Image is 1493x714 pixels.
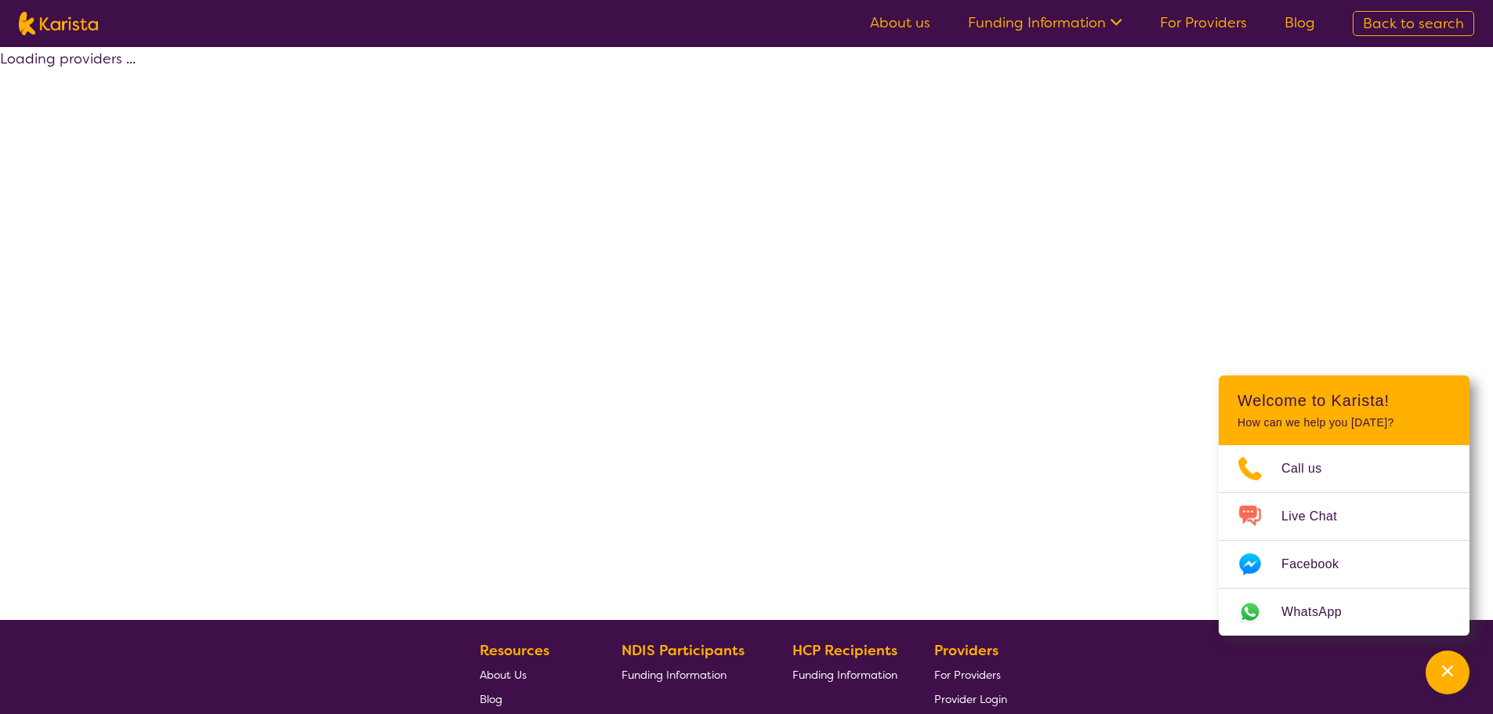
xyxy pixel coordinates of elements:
[934,662,1007,687] a: For Providers
[968,13,1122,32] a: Funding Information
[1160,13,1247,32] a: For Providers
[1285,13,1315,32] a: Blog
[1281,505,1356,528] span: Live Chat
[934,692,1007,706] span: Provider Login
[1219,445,1469,636] ul: Choose channel
[480,641,549,660] b: Resources
[621,662,756,687] a: Funding Information
[1219,589,1469,636] a: Web link opens in a new tab.
[792,668,897,682] span: Funding Information
[621,641,745,660] b: NDIS Participants
[934,687,1007,711] a: Provider Login
[1426,651,1469,694] button: Channel Menu
[1238,391,1451,410] h2: Welcome to Karista!
[1353,11,1474,36] a: Back to search
[1281,553,1357,576] span: Facebook
[1238,416,1451,429] p: How can we help you [DATE]?
[792,662,897,687] a: Funding Information
[480,668,527,682] span: About Us
[792,641,897,660] b: HCP Recipients
[480,692,502,706] span: Blog
[19,12,98,35] img: Karista logo
[480,687,585,711] a: Blog
[1281,600,1361,624] span: WhatsApp
[480,662,585,687] a: About Us
[1219,375,1469,636] div: Channel Menu
[1363,14,1464,33] span: Back to search
[621,668,727,682] span: Funding Information
[1281,457,1341,480] span: Call us
[934,641,998,660] b: Providers
[870,13,930,32] a: About us
[934,668,1001,682] span: For Providers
